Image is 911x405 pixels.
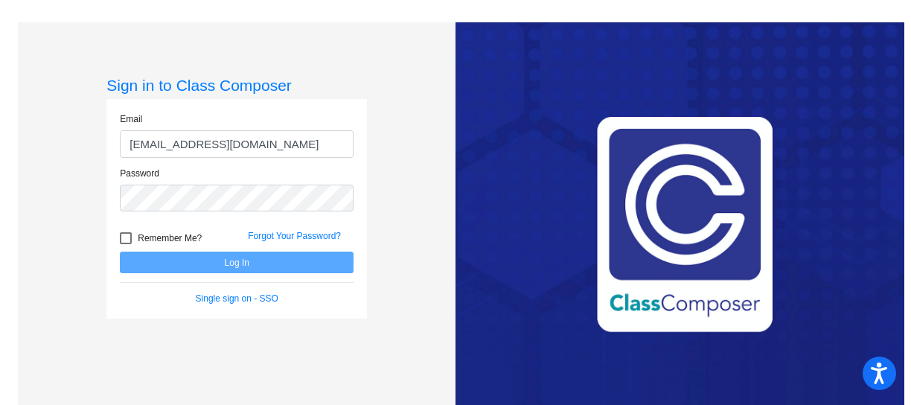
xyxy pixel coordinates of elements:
a: Single sign on - SSO [196,293,278,304]
a: Forgot Your Password? [248,231,341,241]
button: Log In [120,252,354,273]
span: Remember Me? [138,229,202,247]
label: Email [120,112,142,126]
label: Password [120,167,159,180]
h3: Sign in to Class Composer [106,76,367,95]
